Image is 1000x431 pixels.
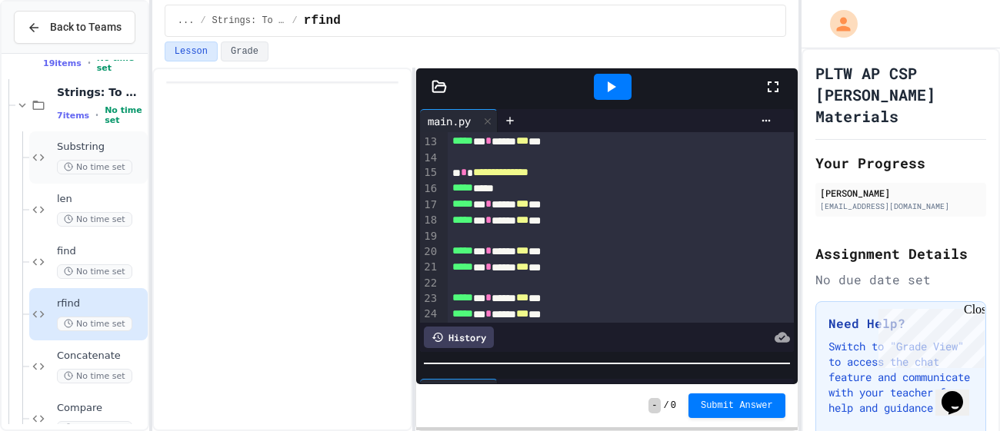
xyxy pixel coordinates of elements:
div: No due date set [815,270,986,289]
span: • [95,109,98,121]
span: No time set [97,53,145,73]
button: Grade [221,41,268,61]
iframe: chat widget [872,303,985,368]
span: • [88,57,91,69]
span: Strings: To Reviews [57,85,145,99]
span: Submit Answer [701,400,773,412]
div: 19 [420,229,439,244]
div: 18 [420,213,439,229]
div: History [424,327,494,348]
h2: Your Progress [815,152,986,174]
span: / [200,15,205,27]
span: Compare [57,402,145,415]
span: No time set [57,212,132,227]
span: / [292,15,298,27]
div: Console [420,379,498,402]
span: - [648,398,660,413]
span: find [57,245,145,258]
span: 0 [671,400,676,412]
button: Back to Teams [14,11,135,44]
div: 21 [420,260,439,276]
div: 22 [420,276,439,291]
span: len [57,193,145,206]
span: Back to Teams [50,19,122,35]
span: / [664,400,669,412]
button: Submit Answer [688,393,785,418]
span: No time set [57,317,132,331]
span: Substring [57,141,145,154]
span: No time set [105,105,145,125]
span: 19 items [43,58,82,68]
h2: Assignment Details [815,243,986,264]
div: Chat with us now!Close [6,6,106,98]
div: [EMAIL_ADDRESS][DOMAIN_NAME] [820,201,982,212]
div: My Account [814,6,862,41]
span: Concatenate [57,350,145,363]
div: 14 [420,151,439,166]
div: 15 [420,165,439,181]
div: Console [420,383,478,399]
span: 7 items [57,111,89,121]
iframe: chat widget [935,370,985,416]
div: 24 [420,307,439,323]
span: rfind [304,12,341,30]
div: 17 [420,197,439,214]
span: rfind [57,297,145,310]
span: No time set [57,160,132,174]
span: Strings: To Reviews [212,15,286,27]
h3: Need Help? [828,314,973,333]
div: 23 [420,291,439,307]
div: 13 [420,134,439,151]
span: ... [178,15,195,27]
span: No time set [57,369,132,383]
button: Lesson [165,41,218,61]
span: No time set [57,264,132,279]
div: [PERSON_NAME] [820,186,982,200]
h1: PLTW AP CSP [PERSON_NAME] Materials [815,62,986,127]
div: main.py [420,113,478,129]
div: main.py [420,109,498,132]
div: 20 [420,244,439,260]
p: Switch to "Grade View" to access the chat feature and communicate with your teacher for help and ... [828,339,973,416]
div: 16 [420,181,439,197]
